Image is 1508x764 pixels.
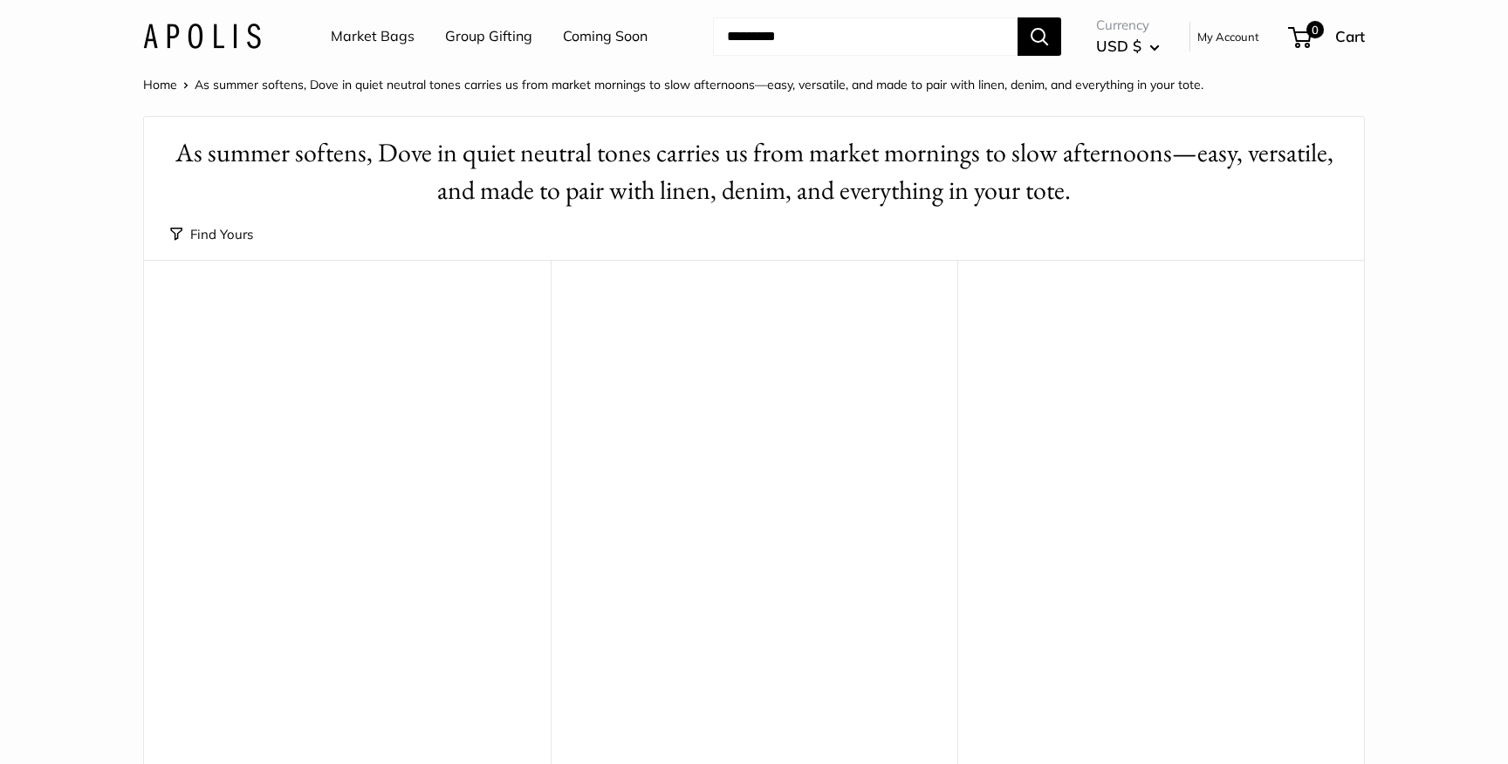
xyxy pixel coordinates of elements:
[1290,23,1365,51] a: 0 Cart
[143,24,261,49] img: Apolis
[143,73,1203,96] nav: Breadcrumb
[195,77,1203,92] span: As summer softens, Dove in quiet neutral tones carries us from market mornings to slow afternoons...
[1197,26,1259,47] a: My Account
[170,134,1338,209] h1: As summer softens, Dove in quiet neutral tones carries us from market mornings to slow afternoons...
[563,24,648,50] a: Coming Soon
[568,304,940,675] a: Petite Market Bag in Naturaldescription_Effortless style that elevates every moment
[1096,32,1160,60] button: USD $
[1096,37,1141,55] span: USD $
[1335,27,1365,45] span: Cart
[170,222,253,247] button: Find Yours
[445,24,532,50] a: Group Gifting
[1306,21,1324,38] span: 0
[713,17,1018,56] input: Search...
[143,77,177,92] a: Home
[1096,13,1160,38] span: Currency
[331,24,415,50] a: Market Bags
[1018,17,1061,56] button: Search
[975,304,1347,675] a: description_Make it yours with custom printed text.description_The Original Market bag in its 4 n...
